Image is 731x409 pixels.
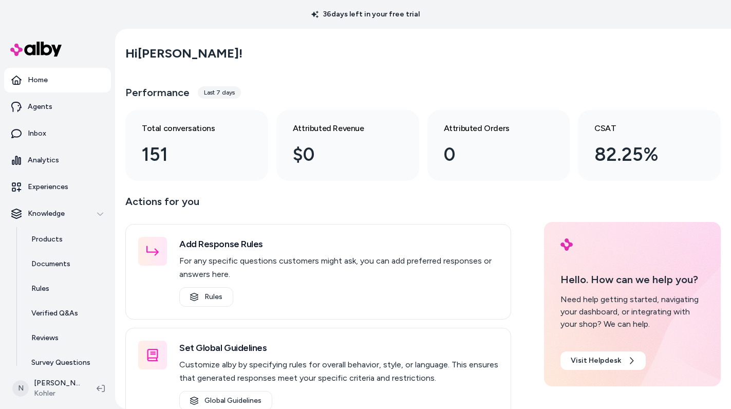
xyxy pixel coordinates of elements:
div: $0 [293,141,386,169]
p: Inbox [28,128,46,139]
p: Verified Q&As [31,308,78,319]
a: Survey Questions [21,350,111,375]
a: CSAT 82.25% [578,110,721,181]
img: alby Logo [10,42,62,57]
h3: CSAT [594,122,688,135]
img: alby Logo [560,238,573,251]
a: Analytics [4,148,111,173]
a: Attributed Revenue $0 [276,110,419,181]
p: Rules [31,284,49,294]
a: Home [4,68,111,92]
p: Home [28,75,48,85]
p: For any specific questions customers might ask, you can add preferred responses or answers here. [179,254,498,281]
p: Actions for you [125,193,511,218]
p: Products [31,234,63,245]
h3: Add Response Rules [179,237,498,251]
h3: Performance [125,85,190,100]
div: Last 7 days [198,86,241,99]
button: Knowledge [4,201,111,226]
span: N [12,380,29,397]
p: Survey Questions [31,358,90,368]
a: Visit Helpdesk [560,351,646,370]
a: Verified Q&As [21,301,111,326]
div: Need help getting started, navigating your dashboard, or integrating with your shop? We can help. [560,293,704,330]
p: 36 days left in your free trial [305,9,426,20]
p: Hello. How can we help you? [560,272,704,287]
span: Kohler [34,388,80,399]
a: Total conversations 151 [125,110,268,181]
p: Experiences [28,182,68,192]
h3: Attributed Revenue [293,122,386,135]
a: Experiences [4,175,111,199]
p: [PERSON_NAME] [34,378,80,388]
a: Rules [179,287,233,307]
h2: Hi [PERSON_NAME] ! [125,46,242,61]
p: Analytics [28,155,59,165]
a: Attributed Orders 0 [427,110,570,181]
button: N[PERSON_NAME]Kohler [6,372,88,405]
p: Knowledge [28,209,65,219]
p: Agents [28,102,52,112]
h3: Attributed Orders [444,122,537,135]
div: 151 [142,141,235,169]
a: Inbox [4,121,111,146]
div: 82.25% [594,141,688,169]
a: Reviews [21,326,111,350]
p: Customize alby by specifying rules for overall behavior, style, or language. This ensures that ge... [179,358,498,385]
a: Products [21,227,111,252]
p: Reviews [31,333,59,343]
h3: Total conversations [142,122,235,135]
a: Rules [21,276,111,301]
a: Agents [4,95,111,119]
p: Documents [31,259,70,269]
h3: Set Global Guidelines [179,341,498,355]
div: 0 [444,141,537,169]
a: Documents [21,252,111,276]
